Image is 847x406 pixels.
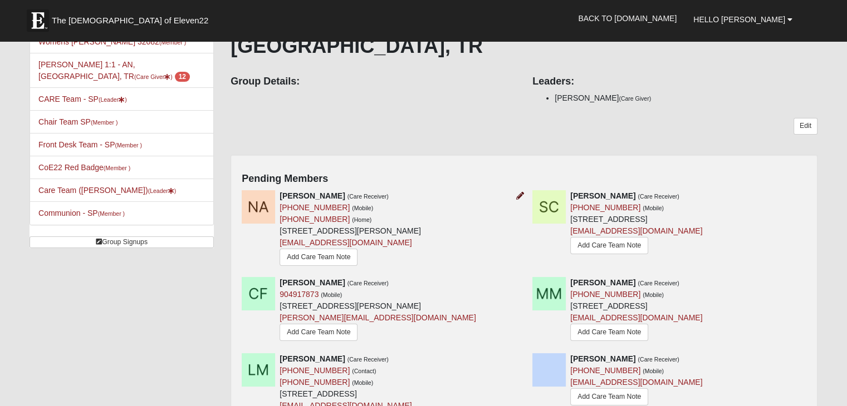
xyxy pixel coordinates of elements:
[570,290,640,299] a: [PHONE_NUMBER]
[570,226,702,235] a: [EMAIL_ADDRESS][DOMAIN_NAME]
[638,280,679,286] small: (Care Receiver)
[570,354,635,363] strong: [PERSON_NAME]
[352,368,376,374] small: (Contact)
[347,280,389,286] small: (Care Receiver)
[570,366,640,375] a: [PHONE_NUMBER]
[30,236,214,248] a: Group Signups
[352,379,373,386] small: (Mobile)
[52,15,208,26] span: The [DEMOGRAPHIC_DATA] of Eleven22
[280,324,358,341] a: Add Care Team Note
[570,237,648,254] a: Add Care Team Note
[38,117,117,126] a: Chair Team SP(Member )
[159,39,186,46] small: (Member )
[555,92,817,104] li: [PERSON_NAME]
[693,15,785,24] span: Hello [PERSON_NAME]
[91,119,117,126] small: (Member )
[38,60,190,81] a: [PERSON_NAME] 1:1 - AN, [GEOGRAPHIC_DATA], TR(Care Giver) 12
[280,366,350,375] a: [PHONE_NUMBER]
[148,187,177,194] small: (Leader )
[27,9,49,32] img: Eleven22 logo
[280,249,358,266] a: Add Care Team Note
[570,4,685,32] a: Back to [DOMAIN_NAME]
[21,4,244,32] a: The [DEMOGRAPHIC_DATA] of Eleven22
[280,290,319,299] a: 904917873
[99,96,127,103] small: (Leader )
[38,37,186,46] a: Womens [PERSON_NAME] 32082(Member )
[280,238,412,247] a: [EMAIL_ADDRESS][DOMAIN_NAME]
[685,6,801,33] a: Hello [PERSON_NAME]
[643,291,664,298] small: (Mobile)
[570,313,702,322] a: [EMAIL_ADDRESS][DOMAIN_NAME]
[231,76,516,88] h4: Group Details:
[347,193,389,200] small: (Care Receiver)
[570,278,635,287] strong: [PERSON_NAME]
[38,140,142,149] a: Front Desk Team - SP(Member )
[570,191,635,200] strong: [PERSON_NAME]
[280,313,476,322] a: [PERSON_NAME][EMAIL_ADDRESS][DOMAIN_NAME]
[38,163,130,172] a: CoE22 Red Badge(Member )
[352,216,371,223] small: (Home)
[98,210,125,217] small: (Member )
[104,165,130,171] small: (Member )
[794,118,817,134] a: Edit
[38,209,125,217] a: Communion - SP(Member )
[280,203,350,212] a: [PHONE_NUMBER]
[280,190,421,269] div: [STREET_ADDRESS][PERSON_NAME]
[280,354,345,363] strong: [PERSON_NAME]
[115,142,141,148] small: (Member )
[134,73,173,80] small: (Care Giver )
[280,215,350,224] a: [PHONE_NUMBER]
[643,368,664,374] small: (Mobile)
[570,324,648,341] a: Add Care Team Note
[638,193,679,200] small: (Care Receiver)
[643,205,664,211] small: (Mobile)
[280,378,350,387] a: [PHONE_NUMBER]
[242,173,806,185] h4: Pending Members
[38,95,127,103] a: CARE Team - SP(Leader)
[347,356,389,363] small: (Care Receiver)
[570,378,702,387] a: [EMAIL_ADDRESS][DOMAIN_NAME]
[280,191,345,200] strong: [PERSON_NAME]
[570,203,640,212] a: [PHONE_NUMBER]
[638,356,679,363] small: (Care Receiver)
[532,76,817,88] h4: Leaders:
[175,72,190,82] span: number of pending members
[570,277,702,344] div: [STREET_ADDRESS]
[352,205,373,211] small: (Mobile)
[570,190,702,257] div: [STREET_ADDRESS]
[280,278,345,287] strong: [PERSON_NAME]
[321,291,342,298] small: (Mobile)
[619,95,651,102] small: (Care Giver)
[38,186,176,195] a: Care Team ([PERSON_NAME])(Leader)
[280,277,476,345] div: [STREET_ADDRESS][PERSON_NAME]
